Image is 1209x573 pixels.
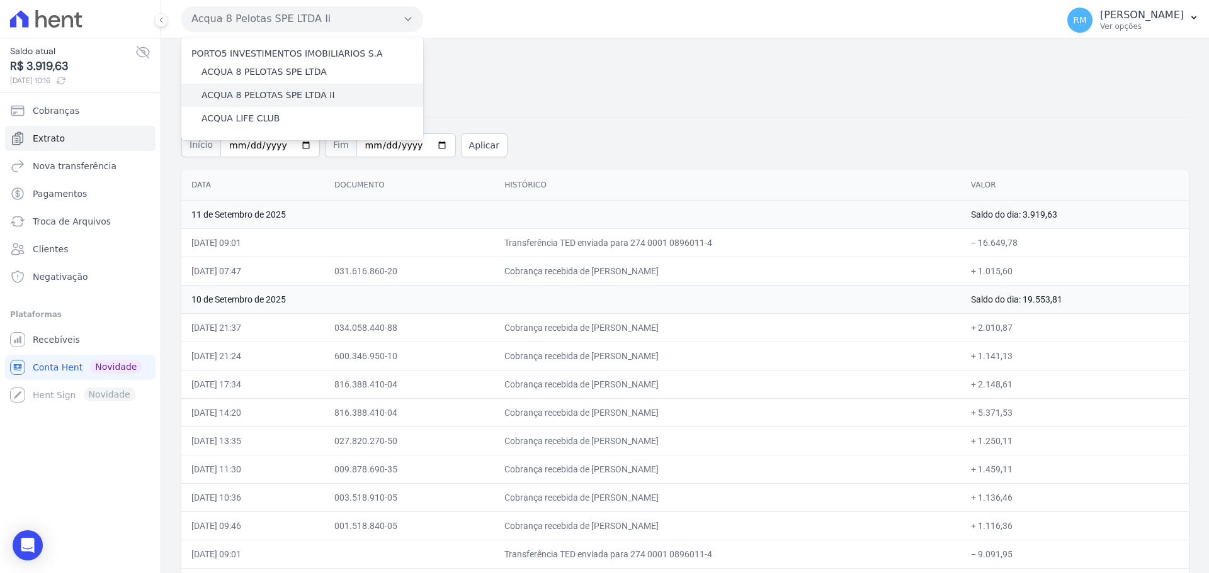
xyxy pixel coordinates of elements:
td: [DATE] 11:30 [181,455,324,483]
td: Cobrança recebida de [PERSON_NAME] [494,342,961,370]
button: Aplicar [461,133,508,157]
td: [DATE] 21:37 [181,313,324,342]
span: [DATE] 10:16 [10,75,135,86]
span: Clientes [33,243,68,255]
td: [DATE] 07:47 [181,257,324,285]
td: Cobrança recebida de [PERSON_NAME] [494,313,961,342]
span: Saldo atual [10,45,135,58]
button: RM [PERSON_NAME] Ver opções [1057,3,1209,38]
td: Transferência TED enviada para 274 0001 0896011-4 [494,540,961,568]
div: Open Intercom Messenger [13,530,43,560]
td: Cobrança recebida de [PERSON_NAME] [494,257,961,285]
td: [DATE] 10:36 [181,483,324,511]
a: Cobranças [5,98,156,123]
span: RM [1073,16,1087,25]
button: Acqua 8 Pelotas SPE LTDA Ii [181,6,423,31]
td: 816.388.410-04 [324,398,494,426]
span: Recebíveis [33,333,80,346]
td: Cobrança recebida de [PERSON_NAME] [494,426,961,455]
td: 001.518.840-05 [324,511,494,540]
label: ACQUA LIFE CLUB [201,112,280,125]
td: 11 de Setembro de 2025 [181,200,961,228]
td: [DATE] 13:35 [181,426,324,455]
td: Cobrança recebida de [PERSON_NAME] [494,370,961,398]
td: Cobrança recebida de [PERSON_NAME] [494,398,961,426]
span: Pagamentos [33,187,87,200]
span: Extrato [33,132,65,145]
td: 600.346.950-10 [324,342,494,370]
span: Nova transferência [33,160,116,172]
a: Troca de Arquivos [5,209,156,234]
label: ACQUA 8 PELOTAS SPE LTDA [201,65,327,79]
td: [DATE] 09:01 [181,540,324,568]
td: 003.518.910-05 [324,483,494,511]
td: + 1.136,46 [961,483,1189,511]
a: Clientes [5,236,156,262]
span: Novidade [90,360,142,374]
th: Documento [324,170,494,201]
td: + 2.148,61 [961,370,1189,398]
td: Saldo do dia: 3.919,63 [961,200,1189,228]
th: Histórico [494,170,961,201]
div: Plataformas [10,307,150,322]
td: + 1.141,13 [961,342,1189,370]
p: [PERSON_NAME] [1100,9,1184,21]
td: 031.616.860-20 [324,257,494,285]
td: [DATE] 21:24 [181,342,324,370]
a: Conta Hent Novidade [5,355,156,380]
td: + 5.371,53 [961,398,1189,426]
td: Saldo do dia: 19.553,81 [961,285,1189,313]
th: Valor [961,170,1189,201]
label: ACQUA 8 PELOTAS SPE LTDA II [201,89,335,102]
th: Data [181,170,324,201]
td: + 1.116,36 [961,511,1189,540]
td: + 2.010,87 [961,313,1189,342]
td: 027.820.270-50 [324,426,494,455]
td: + 1.015,60 [961,257,1189,285]
label: PORTO5 INVESTIMENTOS IMOBILIARIOS S.A [191,48,383,58]
td: − 16.649,78 [961,228,1189,257]
a: Extrato [5,126,156,151]
p: Ver opções [1100,21,1184,31]
a: Pagamentos [5,181,156,206]
td: + 1.250,11 [961,426,1189,455]
td: [DATE] 09:01 [181,228,324,257]
span: R$ 3.919,63 [10,58,135,75]
span: Troca de Arquivos [33,215,111,228]
td: [DATE] 17:34 [181,370,324,398]
td: Cobrança recebida de [PERSON_NAME] [494,511,961,540]
td: [DATE] 14:20 [181,398,324,426]
a: Negativação [5,264,156,289]
td: 10 de Setembro de 2025 [181,285,961,313]
td: Cobrança recebida de [PERSON_NAME] [494,455,961,483]
td: + 1.459,11 [961,455,1189,483]
span: Conta Hent [33,361,82,374]
a: Nova transferência [5,153,156,179]
td: Cobrança recebida de [PERSON_NAME] [494,483,961,511]
span: Início [181,133,220,157]
td: Transferência TED enviada para 274 0001 0896011-4 [494,228,961,257]
span: Cobranças [33,104,79,117]
td: 816.388.410-04 [324,370,494,398]
td: − 9.091,95 [961,540,1189,568]
a: Recebíveis [5,327,156,352]
h2: Extrato [181,48,1189,77]
span: Fim [325,133,356,157]
td: [DATE] 09:46 [181,511,324,540]
td: 009.878.690-35 [324,455,494,483]
span: Negativação [33,270,88,283]
nav: Sidebar [10,98,150,408]
td: 034.058.440-88 [324,313,494,342]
